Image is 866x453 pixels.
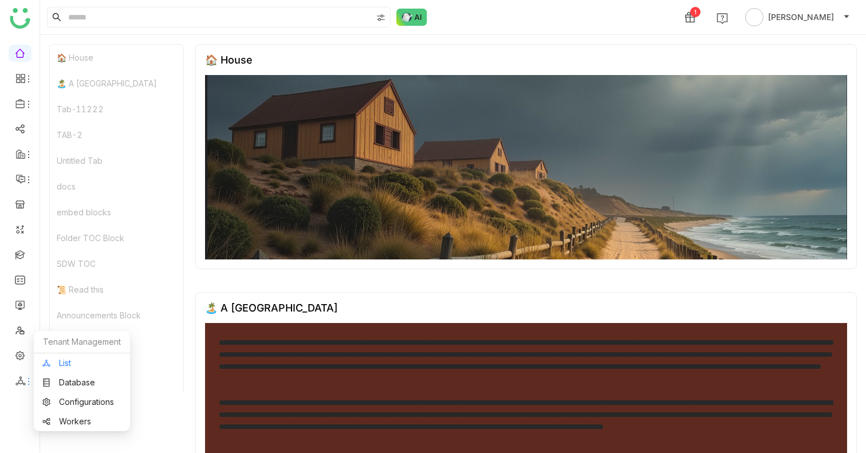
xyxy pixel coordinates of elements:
[50,251,183,277] div: SDW TOC
[50,148,183,174] div: Untitled Tab
[376,13,385,22] img: search-type.svg
[50,277,183,302] div: 📜 Read this
[743,8,852,26] button: [PERSON_NAME]
[396,9,427,26] img: ask-buddy-normal.svg
[34,331,130,353] div: Tenant Management
[717,13,728,24] img: help.svg
[50,70,183,96] div: 🏝️ A [GEOGRAPHIC_DATA]
[42,417,121,426] a: Workers
[42,359,121,367] a: List
[205,54,253,66] div: 🏠 House
[768,11,834,23] span: [PERSON_NAME]
[50,45,183,70] div: 🏠 House
[50,225,183,251] div: Folder TOC Block
[50,302,183,328] div: Announcements Block
[42,398,121,406] a: Configurations
[690,7,700,17] div: 1
[745,8,763,26] img: avatar
[50,199,183,225] div: embed blocks
[205,302,338,314] div: 🏝️ A [GEOGRAPHIC_DATA]
[42,379,121,387] a: Database
[205,75,847,259] img: 68553b2292361c547d91f02a
[10,8,30,29] img: logo
[50,174,183,199] div: docs
[50,96,183,122] div: Tab-11222
[50,122,183,148] div: TAB-2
